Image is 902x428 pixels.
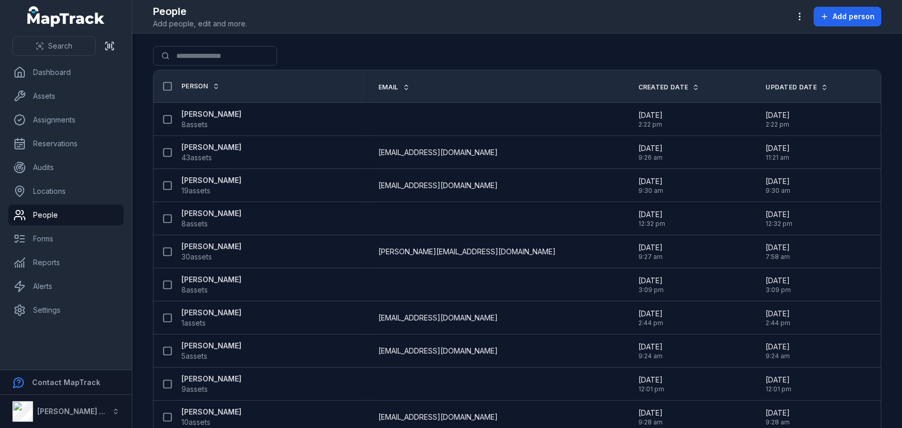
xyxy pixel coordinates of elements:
strong: [PERSON_NAME] [181,241,241,252]
span: 9:24 am [766,352,790,360]
a: [PERSON_NAME]8assets [181,208,241,229]
span: Email [378,83,399,91]
a: [PERSON_NAME]8assets [181,274,241,295]
span: [DATE] [638,209,665,220]
span: [DATE] [638,276,664,286]
time: 6/13/2025, 2:44:57 PM [766,309,790,327]
span: 2:22 pm [638,120,663,129]
time: 6/6/2025, 12:32:38 PM [766,209,792,228]
a: Email [378,83,410,91]
span: 9:30 am [638,187,663,195]
strong: [PERSON_NAME] [181,341,241,351]
a: [PERSON_NAME]10assets [181,407,241,427]
span: 9:30 am [766,187,790,195]
span: [DATE] [766,375,791,385]
span: [DATE] [766,309,790,319]
h2: People [153,4,247,19]
span: 2:44 pm [766,319,790,327]
span: [DATE] [638,342,663,352]
time: 6/6/2025, 12:32:38 PM [638,209,665,228]
span: [EMAIL_ADDRESS][DOMAIN_NAME] [378,147,498,158]
a: Reservations [8,133,124,154]
span: 9:27 am [638,253,663,261]
span: 12:32 pm [638,220,665,228]
button: Add person [814,7,881,26]
span: 9 assets [181,384,208,394]
a: MapTrack [27,6,105,27]
a: Locations [8,181,124,202]
span: [DATE] [638,408,663,418]
time: 3/4/2025, 9:28:25 AM [638,408,663,426]
span: [DATE] [638,375,664,385]
strong: [PERSON_NAME] Air [37,407,109,416]
a: Person [181,82,220,90]
span: 12:32 pm [766,220,792,228]
span: Add people, edit and more. [153,19,247,29]
a: Audits [8,157,124,178]
span: 8 assets [181,285,208,295]
span: [DATE] [638,242,663,253]
span: 8 assets [181,119,208,130]
strong: [PERSON_NAME] [181,175,241,186]
span: Add person [833,11,875,22]
span: 2:44 pm [638,319,663,327]
span: Search [48,41,72,51]
strong: [PERSON_NAME] [181,274,241,285]
time: 8/8/2025, 3:09:04 PM [638,276,664,294]
a: Assets [8,86,124,106]
a: [PERSON_NAME]1assets [181,308,241,328]
a: Dashboard [8,62,124,83]
strong: [PERSON_NAME] [181,109,241,119]
span: [EMAIL_ADDRESS][DOMAIN_NAME] [378,180,498,191]
span: 10 assets [181,417,210,427]
time: 8/1/2025, 7:58:22 AM [766,242,790,261]
time: 8/20/2025, 2:22:10 PM [766,110,790,129]
time: 6/13/2025, 2:44:57 PM [638,309,663,327]
span: 5 assets [181,351,207,361]
span: 12:01 pm [638,385,664,393]
span: [EMAIL_ADDRESS][DOMAIN_NAME] [378,346,498,356]
span: 11:21 am [766,154,790,162]
time: 5/12/2025, 9:24:05 AM [638,342,663,360]
a: [PERSON_NAME]8assets [181,109,241,130]
time: 6/4/2025, 9:30:08 AM [766,176,790,195]
span: [DATE] [766,110,790,120]
a: Settings [8,300,124,320]
span: 19 assets [181,186,210,196]
button: Search [12,36,96,56]
span: 3:09 pm [638,286,664,294]
time: 3/4/2025, 9:27:41 AM [638,242,663,261]
strong: [PERSON_NAME] [181,142,241,152]
span: 8 assets [181,219,208,229]
span: [DATE] [766,176,790,187]
span: [DATE] [638,309,663,319]
span: [DATE] [638,143,663,154]
a: Created Date [638,83,700,91]
span: 30 assets [181,252,212,262]
span: [DATE] [766,242,790,253]
span: [DATE] [638,110,663,120]
span: [EMAIL_ADDRESS][DOMAIN_NAME] [378,412,498,422]
a: Reports [8,252,124,273]
span: [DATE] [766,209,792,220]
span: 2:22 pm [766,120,790,129]
time: 8/20/2025, 2:22:10 PM [638,110,663,129]
span: 9:28 am [766,418,790,426]
span: [PERSON_NAME][EMAIL_ADDRESS][DOMAIN_NAME] [378,247,556,257]
span: 9:24 am [638,352,663,360]
time: 8/8/2025, 3:09:04 PM [766,276,791,294]
span: [DATE] [638,176,663,187]
strong: [PERSON_NAME] [181,208,241,219]
a: [PERSON_NAME]19assets [181,175,241,196]
span: 9:28 am [638,418,663,426]
span: 12:01 pm [766,385,791,393]
span: 3:09 pm [766,286,791,294]
strong: Contact MapTrack [32,378,100,387]
a: Updated Date [766,83,828,91]
span: 1 assets [181,318,206,328]
strong: [PERSON_NAME] [181,308,241,318]
time: 6/4/2025, 9:30:08 AM [638,176,663,195]
time: 3/4/2025, 9:26:03 AM [638,143,663,162]
span: [DATE] [766,408,790,418]
span: [DATE] [766,276,791,286]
